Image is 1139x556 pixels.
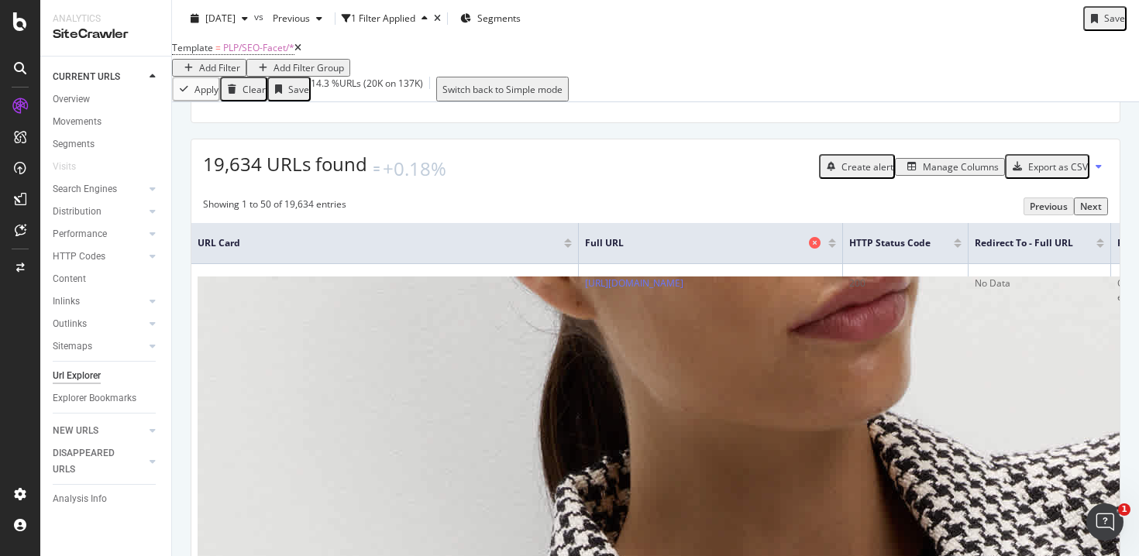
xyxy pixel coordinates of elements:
[288,83,309,96] div: Save
[172,41,213,54] span: Template
[53,12,159,26] div: Analytics
[254,10,267,23] span: vs
[53,423,98,439] div: NEW URLS
[199,61,240,74] div: Add Filter
[53,445,131,478] div: DISAPPEARED URLS
[194,83,219,96] div: Apply
[53,445,145,478] a: DISAPPEARED URLS
[53,69,120,85] div: CURRENT URLS
[267,12,310,25] span: Previous
[383,156,446,182] div: +0.18%
[205,12,236,25] span: 2025 Sep. 20th
[342,6,434,31] button: 1 Filter Applied
[1028,160,1088,173] div: Export as CSV
[53,91,160,108] a: Overview
[53,114,102,130] div: Movements
[53,136,95,153] div: Segments
[434,14,441,23] div: times
[477,12,521,25] span: Segments
[53,69,145,85] a: CURRENT URLS
[53,423,145,439] a: NEW URLS
[53,26,159,43] div: SiteCrawler
[849,236,931,250] span: HTTP Status Code
[1104,12,1125,25] div: Save
[53,316,87,332] div: Outlinks
[220,77,267,101] button: Clear
[203,197,346,215] div: Showing 1 to 50 of 19,634 entries
[1005,154,1089,179] button: Export as CSV
[373,166,380,171] img: Equal
[53,181,117,197] div: Search Engines
[436,77,569,101] button: Switch back to Simple mode
[1030,200,1068,213] div: Previous
[895,158,1005,176] button: Manage Columns
[585,276,683,290] a: [URL][DOMAIN_NAME]
[53,226,107,242] div: Performance
[1083,6,1127,31] button: Save
[53,114,160,130] a: Movements
[585,236,805,250] span: Full URL
[53,293,145,310] a: Inlinks
[53,249,105,265] div: HTTP Codes
[246,59,350,77] button: Add Filter Group
[53,368,101,384] div: Url Explorer
[203,151,367,177] span: 19,634 URLs found
[454,6,527,31] button: Segments
[53,293,80,310] div: Inlinks
[442,83,563,96] div: Switch back to Simple mode
[53,181,145,197] a: Search Engines
[53,338,145,355] a: Sitemaps
[198,236,560,250] span: URL Card
[53,159,76,175] div: Visits
[53,204,145,220] a: Distribution
[1080,200,1102,213] div: Next
[1074,197,1108,215] button: Next
[923,160,999,173] div: Manage Columns
[53,271,160,287] a: Content
[351,12,415,25] div: 1 Filter Applied
[53,491,107,507] div: Analysis Info
[53,136,160,153] a: Segments
[172,59,246,77] button: Add Filter
[1118,503,1130,516] span: 1
[53,390,160,407] a: Explorer Bookmarks
[1024,197,1074,215] button: Previous
[274,61,344,74] div: Add Filter Group
[849,276,962,290] div: 200
[267,6,329,31] button: Previous
[975,236,1073,250] span: Redirect To - Full URL
[53,316,145,332] a: Outlinks
[215,41,221,54] span: =
[53,204,102,220] div: Distribution
[53,91,90,108] div: Overview
[975,276,1104,290] div: No Data
[819,154,895,179] button: Create alert
[243,83,266,96] div: Clear
[311,77,423,101] div: 14.3 % URLs ( 20K on 137K )
[53,271,86,287] div: Content
[53,226,145,242] a: Performance
[267,77,311,101] button: Save
[841,160,893,173] div: Create alert
[53,390,136,407] div: Explorer Bookmarks
[223,41,294,54] span: PLP/SEO-Facet/*
[172,77,220,101] button: Apply
[53,249,145,265] a: HTTP Codes
[1086,503,1124,541] iframe: Intercom live chat
[53,159,91,175] a: Visits
[53,338,92,355] div: Sitemaps
[184,6,254,31] button: [DATE]
[53,491,160,507] a: Analysis Info
[53,368,160,384] a: Url Explorer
